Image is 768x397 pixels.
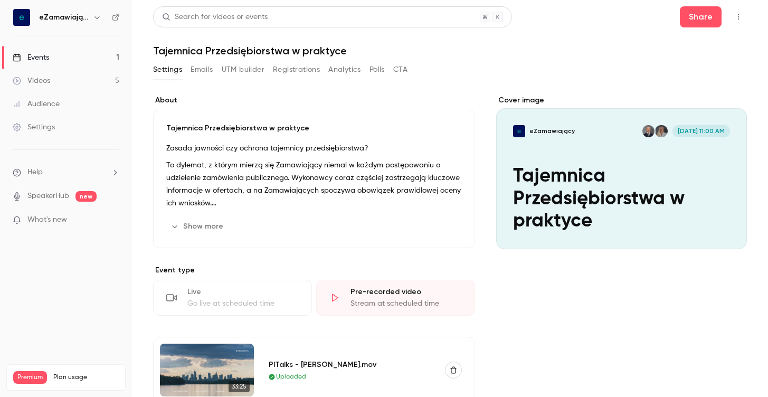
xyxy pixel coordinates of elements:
iframe: Noticeable Trigger [107,215,119,225]
div: Pre-recorded videoStream at scheduled time [316,280,475,316]
div: Pre-recorded video [350,287,462,297]
li: help-dropdown-opener [13,167,119,178]
span: What's new [27,214,67,225]
span: new [75,191,97,202]
button: Registrations [273,61,320,78]
button: Polls [369,61,385,78]
div: Settings [13,122,55,133]
p: Event type [153,265,475,276]
div: Live [187,287,299,297]
span: Uploaded [276,372,306,382]
div: Videos [13,75,50,86]
img: eZamawiający [13,9,30,26]
button: Settings [153,61,182,78]
div: Stream at scheduled time [350,298,462,309]
button: CTA [393,61,407,78]
label: About [153,95,475,106]
button: Emails [191,61,213,78]
span: Plan usage [53,373,119,382]
p: Tajemnica Przedsiębiorstwa w praktyce [166,123,462,134]
span: 33:25 [229,381,250,392]
p: To dylemat, z którym mierzą się Zamawiający niemal w każdym postępowaniu o udzielenie zamówienia ... [166,159,462,210]
section: Cover image [496,95,747,249]
a: SpeakerHub [27,191,69,202]
button: Show more [166,218,230,235]
button: Analytics [328,61,361,78]
span: Help [27,167,43,178]
div: Audience [13,99,60,109]
div: LiveGo live at scheduled time [153,280,312,316]
div: Search for videos or events [162,12,268,23]
button: UTM builder [222,61,264,78]
h1: Tajemnica Przedsiębiorstwa w praktyce [153,44,747,57]
h6: eZamawiający [39,12,89,23]
p: Zasada jawności czy ochrona tajemnicy przedsiębiorstwa? [166,142,462,155]
div: PITalks - [PERSON_NAME].mov [269,359,433,370]
span: Premium [13,371,47,384]
label: Cover image [496,95,747,106]
div: Go live at scheduled time [187,298,299,309]
div: Events [13,52,49,63]
button: Share [680,6,722,27]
